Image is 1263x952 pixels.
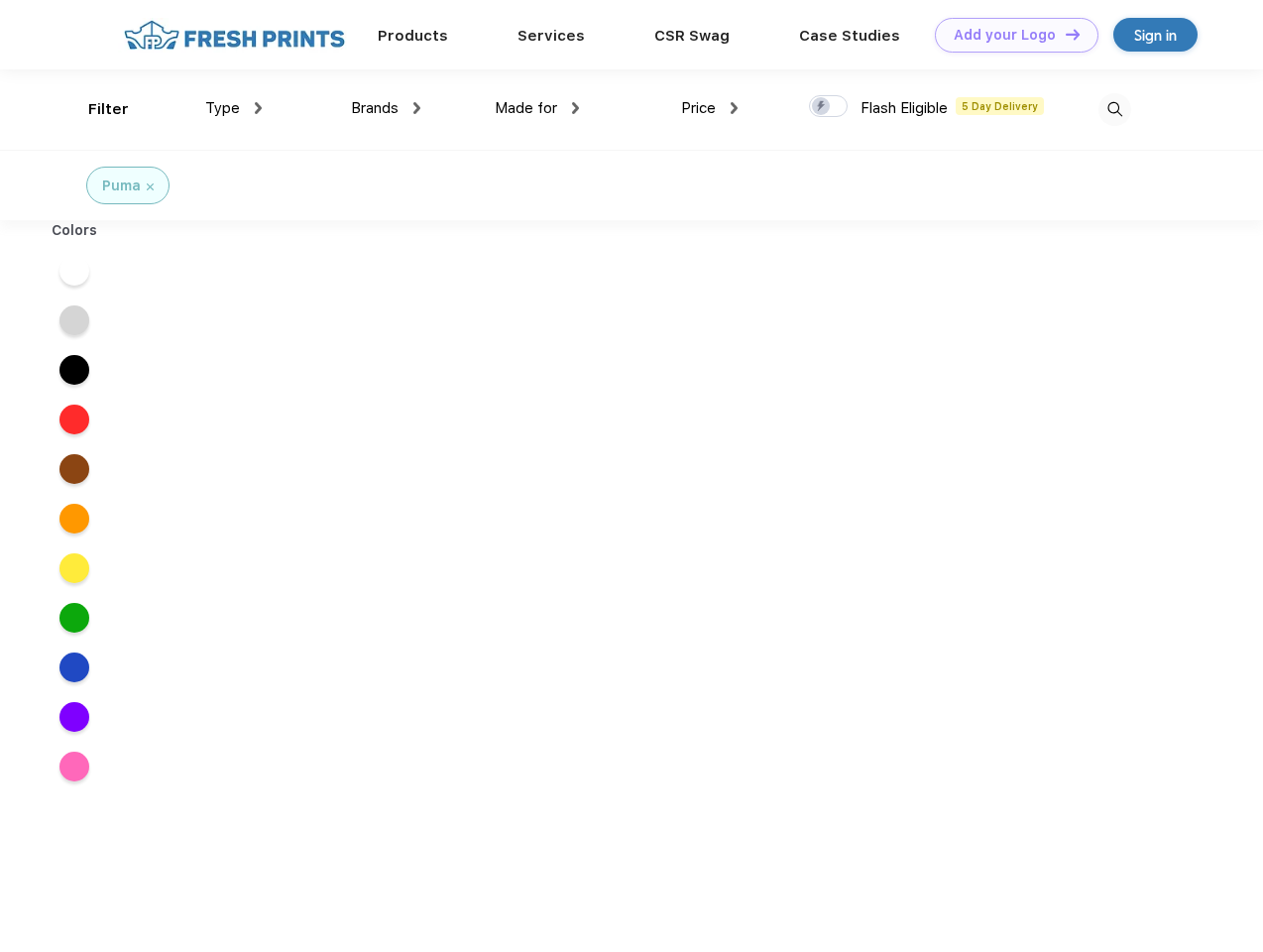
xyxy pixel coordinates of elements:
[102,176,141,196] div: Puma
[954,27,1056,44] div: Add your Logo
[205,99,240,117] span: Type
[495,99,557,117] span: Made for
[1113,18,1198,52] a: Sign in
[861,99,948,117] span: Flash Eligible
[517,27,585,45] a: Services
[956,97,1044,115] span: 5 Day Delivery
[378,27,448,45] a: Products
[731,102,738,114] img: dropdown.png
[1134,24,1177,47] div: Sign in
[681,99,716,117] span: Price
[88,98,129,121] div: Filter
[351,99,399,117] span: Brands
[37,220,113,241] div: Colors
[1066,29,1080,40] img: DT
[1098,93,1131,126] img: desktop_search.svg
[147,183,154,190] img: filter_cancel.svg
[654,27,730,45] a: CSR Swag
[255,102,262,114] img: dropdown.png
[118,18,351,53] img: fo%20logo%202.webp
[572,102,579,114] img: dropdown.png
[413,102,420,114] img: dropdown.png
